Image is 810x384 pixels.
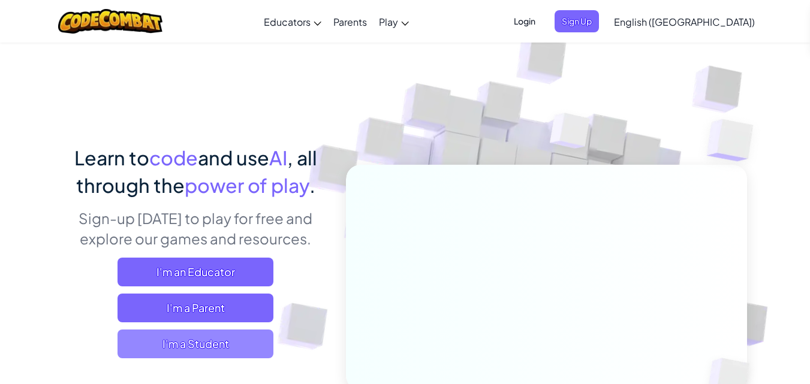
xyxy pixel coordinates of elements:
a: English ([GEOGRAPHIC_DATA]) [608,5,761,38]
span: Learn to [74,146,149,170]
span: and use [198,146,269,170]
a: I'm a Parent [118,294,273,322]
a: Educators [258,5,327,38]
span: code [149,146,198,170]
span: . [309,173,315,197]
img: Overlap cubes [527,89,613,179]
button: Sign Up [555,10,599,32]
p: Sign-up [DATE] to play for free and explore our games and resources. [64,208,328,249]
a: I'm an Educator [118,258,273,286]
span: Educators [264,16,311,28]
a: Play [373,5,415,38]
button: Login [507,10,543,32]
span: Play [379,16,398,28]
span: AI [269,146,287,170]
img: Overlap cubes [683,90,787,191]
span: English ([GEOGRAPHIC_DATA]) [614,16,755,28]
img: CodeCombat logo [58,9,163,34]
span: power of play [185,173,309,197]
a: Parents [327,5,373,38]
button: I'm a Student [118,329,273,358]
